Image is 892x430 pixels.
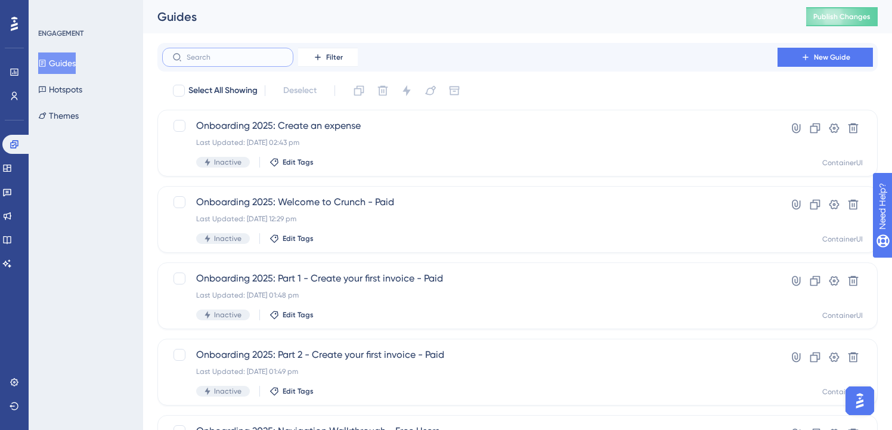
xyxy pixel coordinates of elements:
div: Guides [157,8,776,25]
span: Filter [326,52,343,62]
span: Inactive [214,386,241,396]
span: Deselect [283,83,317,98]
input: Search [187,53,283,61]
span: Publish Changes [813,12,871,21]
button: Edit Tags [270,386,314,396]
span: Onboarding 2025: Part 2 - Create your first invoice - Paid [196,348,744,362]
button: Edit Tags [270,234,314,243]
span: Onboarding 2025: Part 1 - Create your first invoice - Paid [196,271,744,286]
button: Publish Changes [806,7,878,26]
button: Hotspots [38,79,82,100]
span: Edit Tags [283,310,314,320]
button: Guides [38,52,76,74]
button: Edit Tags [270,310,314,320]
div: Last Updated: [DATE] 12:29 pm [196,214,744,224]
div: ContainerUI [822,311,863,320]
button: Edit Tags [270,157,314,167]
button: Themes [38,105,79,126]
span: Edit Tags [283,157,314,167]
span: Edit Tags [283,234,314,243]
span: Select All Showing [188,83,258,98]
span: Inactive [214,234,241,243]
div: ENGAGEMENT [38,29,83,38]
div: ContainerUI [822,158,863,168]
span: Inactive [214,157,241,167]
span: Onboarding 2025: Welcome to Crunch - Paid [196,195,744,209]
button: New Guide [778,48,873,67]
div: Last Updated: [DATE] 01:49 pm [196,367,744,376]
button: Deselect [272,80,327,101]
button: Filter [298,48,358,67]
span: Edit Tags [283,386,314,396]
div: ContainerUI [822,234,863,244]
span: Need Help? [28,3,75,17]
div: ContainerUI [822,387,863,397]
div: Last Updated: [DATE] 01:48 pm [196,290,744,300]
span: Onboarding 2025: Create an expense [196,119,744,133]
iframe: UserGuiding AI Assistant Launcher [842,383,878,419]
span: New Guide [814,52,850,62]
span: Inactive [214,310,241,320]
div: Last Updated: [DATE] 02:43 pm [196,138,744,147]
